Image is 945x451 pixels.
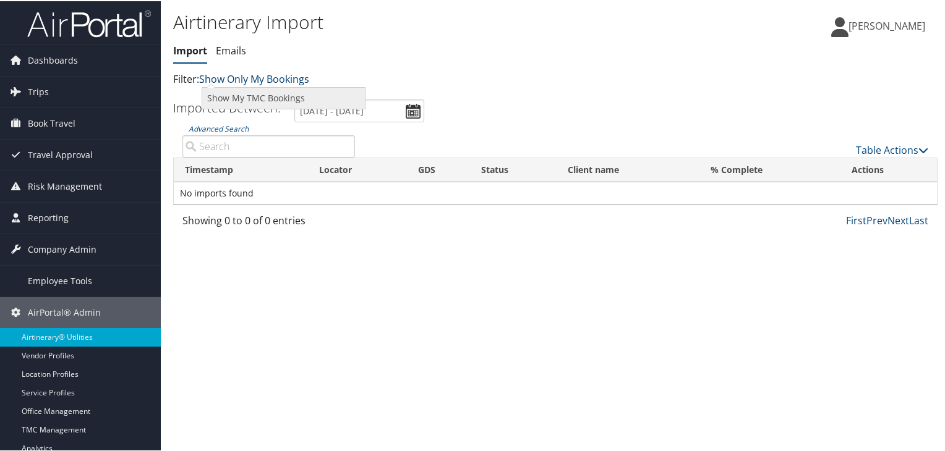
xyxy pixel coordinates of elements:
[28,107,75,138] span: Book Travel
[173,43,207,56] a: Import
[28,75,49,106] span: Trips
[173,8,683,34] h1: Airtinerary Import
[28,233,96,264] span: Company Admin
[182,212,355,233] div: Showing 0 to 0 of 0 entries
[849,18,925,32] span: [PERSON_NAME]
[856,142,928,156] a: Table Actions
[887,213,909,226] a: Next
[174,181,937,203] td: No imports found
[866,213,887,226] a: Prev
[28,170,102,201] span: Risk Management
[557,157,699,181] th: Client name: activate to sort column ascending
[407,157,470,181] th: GDS: activate to sort column ascending
[174,157,308,181] th: Timestamp: activate to sort column descending
[909,213,928,226] a: Last
[182,134,355,156] input: Advanced Search
[840,157,937,181] th: Actions
[199,71,309,85] a: Show Only My Bookings
[202,86,365,107] a: Show My TMC Bookings
[308,157,407,181] th: Locator: activate to sort column ascending
[27,8,151,37] img: airportal-logo.png
[28,138,93,169] span: Travel Approval
[189,122,249,133] a: Advanced Search
[831,6,938,43] a: [PERSON_NAME]
[294,98,424,121] input: [DATE] - [DATE]
[28,296,101,327] span: AirPortal® Admin
[28,201,69,232] span: Reporting
[216,43,246,56] a: Emails
[28,44,78,75] span: Dashboards
[173,70,683,86] p: Filter:
[699,157,840,181] th: % Complete: activate to sort column ascending
[846,213,866,226] a: First
[28,264,92,295] span: Employee Tools
[173,98,281,115] h3: Imported Between:
[470,157,557,181] th: Status: activate to sort column ascending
